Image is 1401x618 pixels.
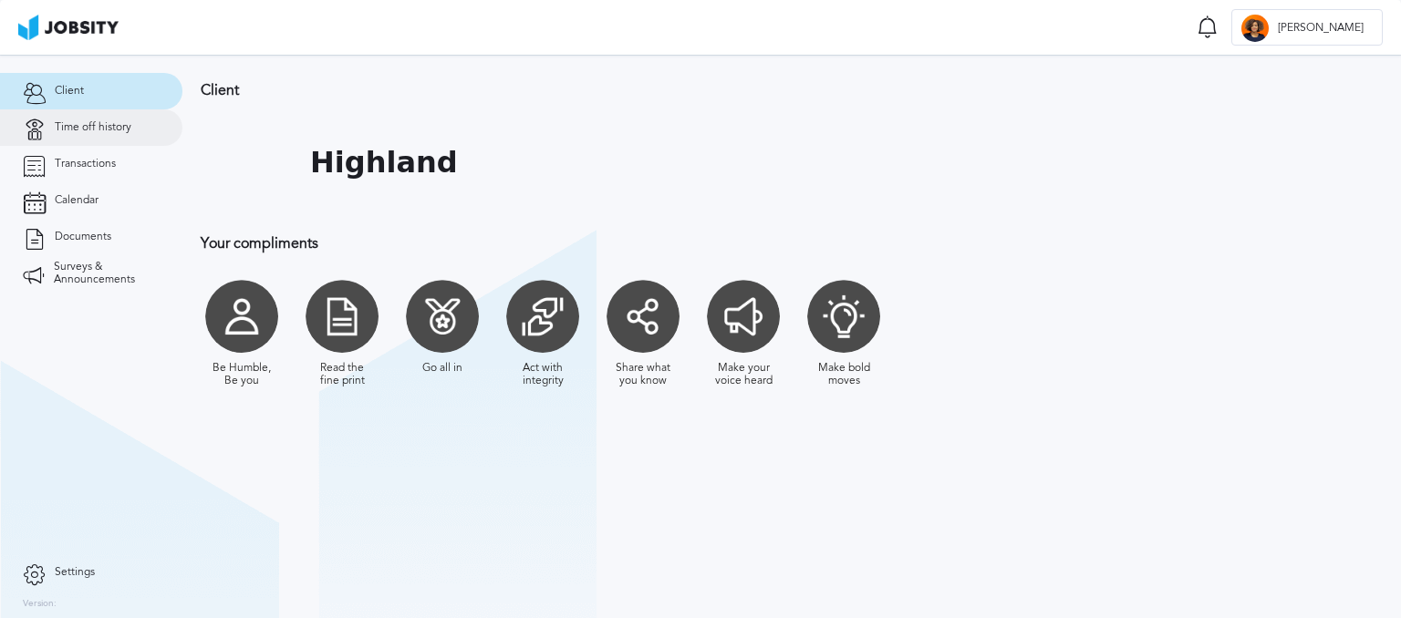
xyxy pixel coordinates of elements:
h3: Your compliments [201,235,1190,252]
span: Transactions [55,158,116,170]
div: Make your voice heard [711,362,775,387]
div: Make bold moves [812,362,876,387]
div: Go all in [422,362,462,375]
span: Surveys & Announcements [54,261,160,286]
div: Share what you know [611,362,675,387]
span: Time off history [55,121,131,134]
button: D[PERSON_NAME] [1231,9,1383,46]
h3: Client [201,82,1190,98]
label: Version: [23,599,57,610]
div: Act with integrity [511,362,575,387]
span: [PERSON_NAME] [1269,22,1373,35]
span: Documents [55,231,111,243]
div: D [1241,15,1269,42]
span: Calendar [55,194,99,207]
span: Client [55,85,84,98]
div: Be Humble, Be you [210,362,274,387]
img: ab4bad089aa723f57921c736e9817d99.png [18,15,119,40]
div: Read the fine print [310,362,374,387]
h1: Highland [310,146,458,180]
span: Settings [55,566,95,579]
